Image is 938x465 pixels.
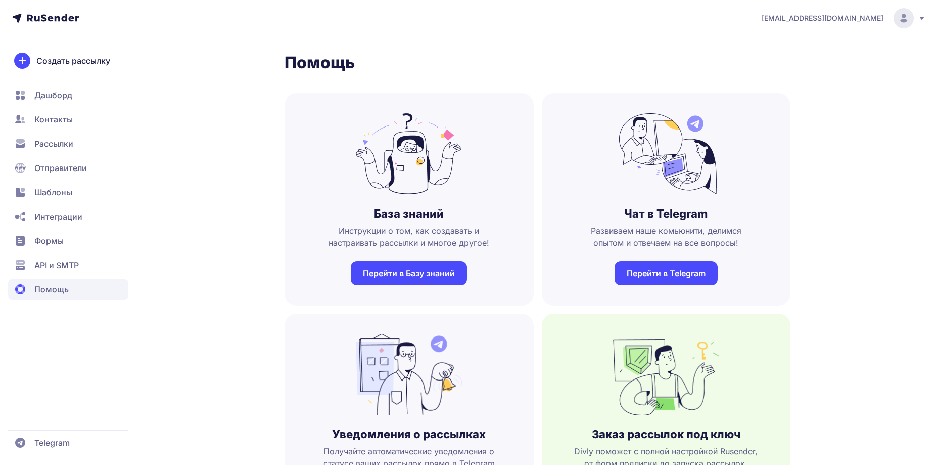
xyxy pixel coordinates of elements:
span: Помощь [34,283,69,295]
a: Перейти в Telegram [615,261,718,285]
span: Дашборд [34,89,72,101]
span: Отправители [34,162,87,174]
span: Telegram [34,437,70,449]
h1: Помощь [285,53,790,73]
span: Интеграции [34,210,82,223]
img: no_photo [613,334,719,415]
span: Создать рассылку [36,55,110,67]
img: no_photo [356,334,462,415]
h3: Уведомления о рассылках [332,427,486,441]
a: Telegram [8,433,128,453]
span: [EMAIL_ADDRESS][DOMAIN_NAME] [762,13,883,23]
span: Шаблоны [34,186,72,198]
img: no_photo [356,113,462,194]
h3: Заказ рассылок под ключ [592,427,740,441]
span: API и SMTP [34,259,79,271]
img: no_photo [613,113,719,194]
span: Контакты [34,113,73,125]
h3: Чат в Telegram [624,206,708,221]
span: Развиваем наше комьюнити, делимся опытом и отвечаем на все вопросы! [558,225,775,249]
h3: База знаний [374,206,444,221]
span: Инструкции о том, как создавать и настраивать рассылки и многое другое! [301,225,518,249]
span: Рассылки [34,138,73,150]
a: Перейти в Базу знаний [351,261,467,285]
span: Формы [34,235,64,247]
